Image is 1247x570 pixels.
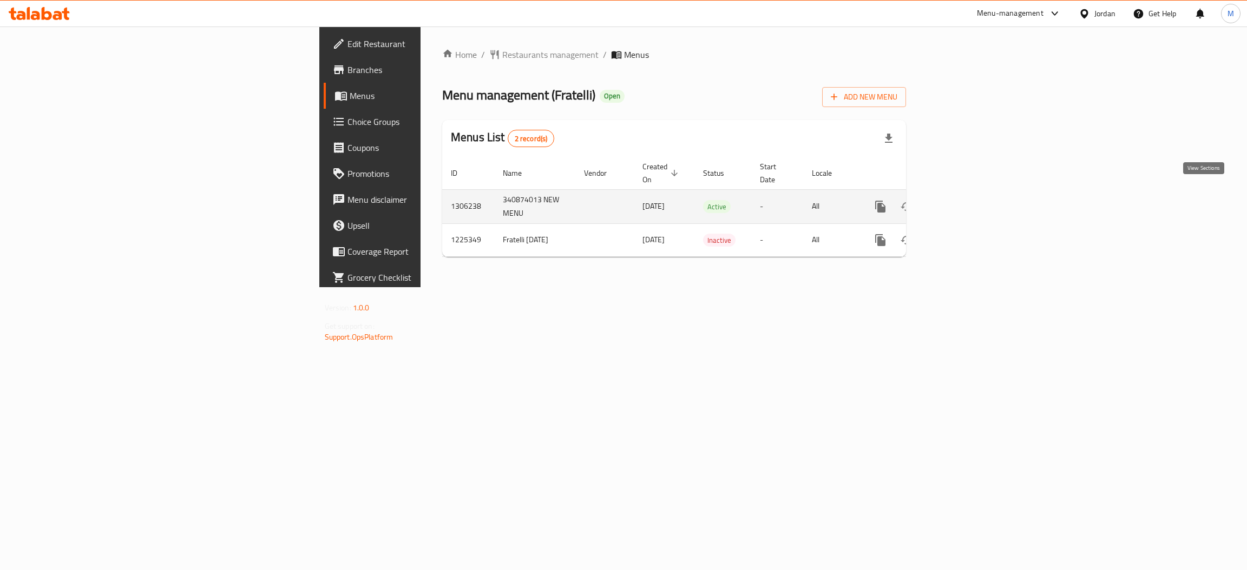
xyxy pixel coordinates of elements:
[703,167,738,180] span: Status
[642,233,665,247] span: [DATE]
[347,271,519,284] span: Grocery Checklist
[324,109,528,135] a: Choice Groups
[324,213,528,238] a: Upsell
[442,48,906,61] nav: breadcrumb
[868,227,894,253] button: more
[451,129,554,147] h2: Menus List
[347,167,519,180] span: Promotions
[876,125,902,151] div: Export file
[831,90,897,104] span: Add New Menu
[600,90,625,103] div: Open
[703,234,736,247] span: Inactive
[347,245,519,258] span: Coverage Report
[347,141,519,154] span: Coupons
[751,189,803,223] td: -
[1094,8,1115,19] div: Jordan
[1228,8,1234,19] span: M
[760,160,790,186] span: Start Date
[584,167,621,180] span: Vendor
[442,157,980,257] table: enhanced table
[822,87,906,107] button: Add New Menu
[325,301,351,315] span: Version:
[347,37,519,50] span: Edit Restaurant
[508,130,555,147] div: Total records count
[624,48,649,61] span: Menus
[642,199,665,213] span: [DATE]
[324,83,528,109] a: Menus
[600,91,625,101] span: Open
[325,330,393,344] a: Support.OpsPlatform
[324,161,528,187] a: Promotions
[894,227,920,253] button: Change Status
[353,301,370,315] span: 1.0.0
[503,167,536,180] span: Name
[751,223,803,256] td: -
[324,31,528,57] a: Edit Restaurant
[324,238,528,264] a: Coverage Report
[324,135,528,161] a: Coupons
[350,89,519,102] span: Menus
[489,48,599,61] a: Restaurants management
[703,201,731,213] span: Active
[642,160,681,186] span: Created On
[324,57,528,83] a: Branches
[325,319,375,333] span: Get support on:
[977,7,1043,20] div: Menu-management
[603,48,607,61] li: /
[324,187,528,213] a: Menu disclaimer
[859,157,980,190] th: Actions
[347,193,519,206] span: Menu disclaimer
[347,63,519,76] span: Branches
[812,167,846,180] span: Locale
[347,115,519,128] span: Choice Groups
[868,194,894,220] button: more
[347,219,519,232] span: Upsell
[803,189,859,223] td: All
[502,48,599,61] span: Restaurants management
[494,223,575,256] td: Fratelli [DATE]
[803,223,859,256] td: All
[494,189,575,223] td: 340874013 NEW MENU
[508,134,554,144] span: 2 record(s)
[324,264,528,290] a: Grocery Checklist
[451,167,471,180] span: ID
